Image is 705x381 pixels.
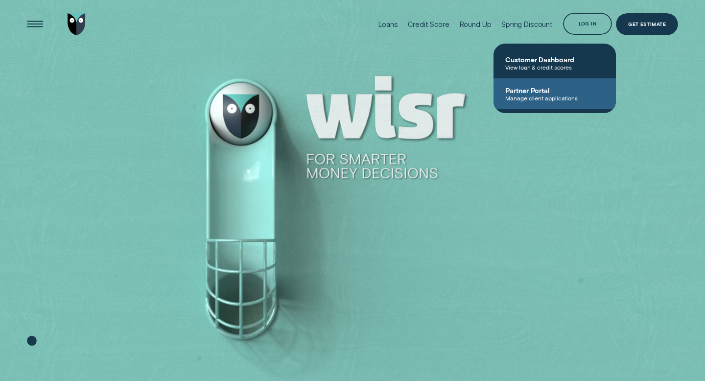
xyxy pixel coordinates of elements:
img: Wisr [68,13,86,35]
div: Loans [378,20,398,28]
span: View loan & credit scores [505,64,604,71]
a: Customer DashboardView loan & credit scores [493,48,616,78]
div: Spring Discount [501,20,553,28]
span: Customer Dashboard [505,55,604,64]
button: Log in [563,13,612,35]
a: Get Estimate [616,13,678,35]
div: Credit Score [408,20,449,28]
span: Partner Portal [505,86,604,95]
button: Open Menu [24,13,46,35]
a: Partner PortalManage client applications [493,78,616,109]
div: Round Up [460,20,492,28]
span: Manage client applications [505,95,604,101]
